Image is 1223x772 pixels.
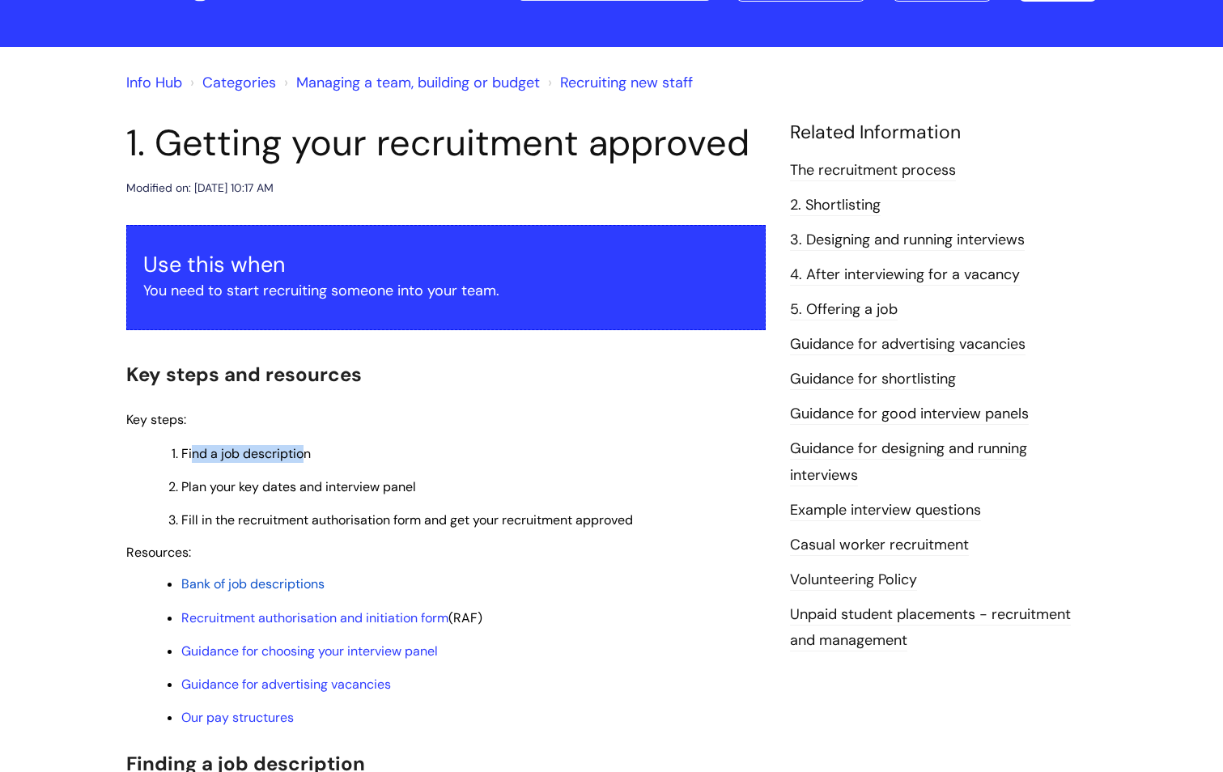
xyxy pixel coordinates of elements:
[790,299,898,320] a: 5. Offering a job
[181,676,391,693] a: Guidance for advertising vacancies
[790,604,1071,651] a: Unpaid student placements - recruitment and management
[181,609,766,627] p: (RAF)
[126,362,362,387] span: Key steps and resources
[790,570,917,591] a: Volunteering Policy
[790,535,969,556] a: Casual worker recruitment
[790,265,1020,286] a: 4. After interviewing for a vacancy
[181,511,633,528] span: Fill in the recruitment authorisation form and get your recruitment approved
[126,544,191,561] span: Resources:
[181,478,416,495] span: Plan your key dates and interview panel
[143,278,749,303] p: You need to start recruiting someone into your team.
[181,609,448,626] a: Recruitment authorisation and initiation form
[790,500,981,521] a: Example interview questions
[143,252,749,278] h3: Use this when
[126,178,274,198] div: Modified on: [DATE] 10:17 AM
[790,334,1026,355] a: Guidance for advertising vacancies
[296,73,540,92] a: Managing a team, building or budget
[126,121,766,165] h1: 1. Getting your recruitment approved
[790,160,956,181] a: The recruitment process
[181,709,294,726] a: Our pay structures
[544,70,693,95] li: Recruiting new staff
[790,369,956,390] a: Guidance for shortlisting
[181,643,438,660] a: Guidance for choosing your interview panel
[560,73,693,92] a: Recruiting new staff
[126,411,186,428] span: Key steps:
[186,70,276,95] li: Solution home
[790,439,1027,486] a: Guidance for designing and running interviews
[181,445,311,462] span: Find a job description
[790,404,1029,425] a: Guidance for good interview panels
[790,195,881,216] a: 2. Shortlisting
[202,73,276,92] a: Categories
[790,230,1025,251] a: 3. Designing and running interviews
[126,73,182,92] a: Info Hub
[181,575,325,592] a: Bank of job descriptions
[790,121,1098,144] h4: Related Information
[280,70,540,95] li: Managing a team, building or budget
